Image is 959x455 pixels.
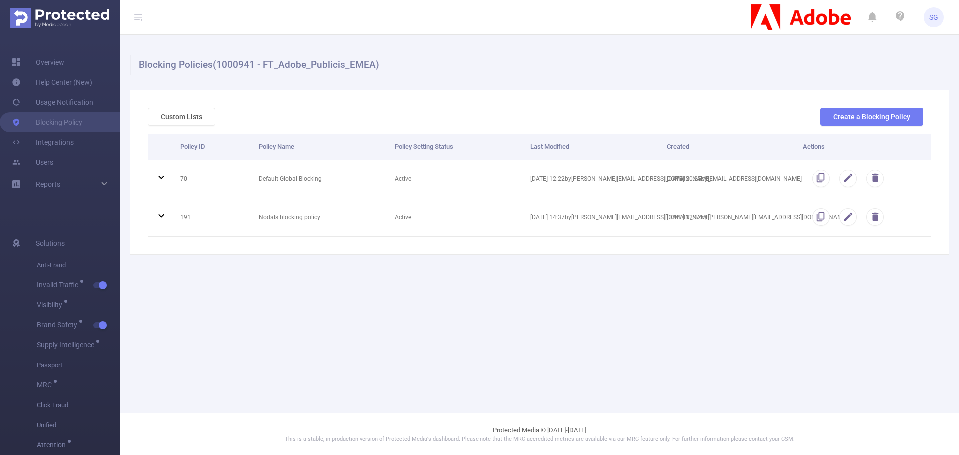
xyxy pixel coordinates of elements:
span: Unified [37,415,120,435]
p: This is a stable, in production version of Protected Media's dashboard. Please note that the MRC ... [145,435,934,444]
span: Policy Name [259,143,294,150]
span: Click Fraud [37,395,120,415]
span: [DATE] 12:12 by [PERSON_NAME][EMAIL_ADDRESS][DOMAIN_NAME] [667,214,847,221]
a: Reports [36,174,60,194]
a: Integrations [12,132,74,152]
a: Blocking Policy [12,112,82,132]
button: Custom Lists [148,108,215,126]
footer: Protected Media © [DATE]-[DATE] [120,413,959,455]
a: Custom Lists [148,113,215,121]
span: MRC [37,381,55,388]
span: Active [395,214,411,221]
td: 70 [173,160,251,198]
span: Created [667,143,689,150]
span: Anti-Fraud [37,255,120,275]
img: Protected Media [10,8,109,28]
span: Attention [37,441,69,448]
span: Visibility [37,301,66,308]
span: [DATE] 20:25 by [EMAIL_ADDRESS][DOMAIN_NAME] [667,175,802,182]
td: Default Global Blocking [251,160,387,198]
a: Help Center (New) [12,72,92,92]
td: Nodals blocking policy [251,198,387,237]
a: Overview [12,52,64,72]
span: Passport [37,355,120,375]
span: [DATE] 12:22 by [PERSON_NAME][EMAIL_ADDRESS][DOMAIN_NAME] [530,175,711,182]
span: Brand Safety [37,321,81,328]
span: Policy Setting Status [395,143,453,150]
span: [DATE] 14:37 by [PERSON_NAME][EMAIL_ADDRESS][DOMAIN_NAME] [530,214,711,221]
span: Last Modified [530,143,569,150]
span: Supply Intelligence [37,341,98,348]
span: SG [929,7,938,27]
td: 191 [173,198,251,237]
a: Usage Notification [12,92,93,112]
span: Invalid Traffic [37,281,82,288]
span: Solutions [36,233,65,253]
span: Actions [803,143,825,150]
button: Create a Blocking Policy [820,108,923,126]
a: Users [12,152,53,172]
span: Active [395,175,411,182]
h1: Blocking Policies (1000941 - FT_Adobe_Publicis_EMEA) [130,55,941,75]
span: Policy ID [180,143,205,150]
span: Reports [36,180,60,188]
